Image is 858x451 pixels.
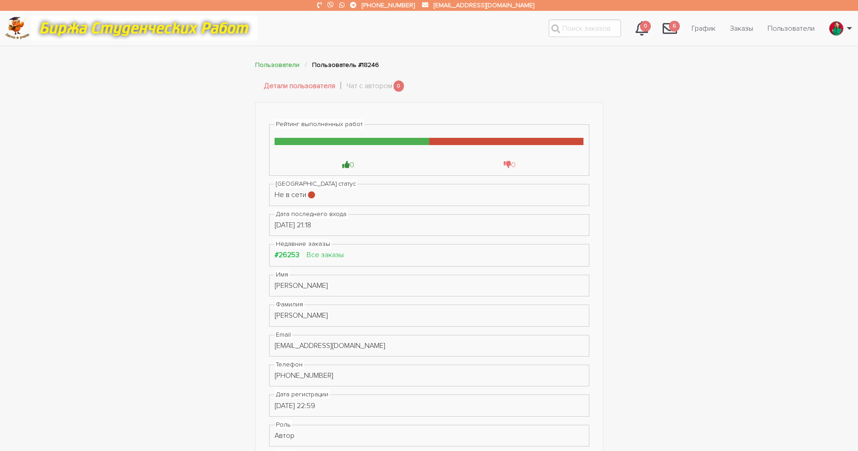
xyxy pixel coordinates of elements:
a: Все заказы [307,250,344,259]
img: motto-12e01f5a76059d5f6a28199ef077b1f78e012cfde436ab5cf1d4517935686d32.gif [31,16,257,41]
div: [EMAIL_ADDRESS][DOMAIN_NAME] [269,335,589,357]
a: Пользователи [255,61,299,69]
a: Пользователи [760,20,822,37]
div: Роль [275,420,292,429]
span: 6 [669,21,680,32]
div: Email [275,330,292,339]
span: 0 [393,80,404,92]
img: excited_171337-2006.jpg [830,21,843,36]
div: [GEOGRAPHIC_DATA] статус [275,179,357,188]
a: 6 [655,16,684,41]
li: Пользователь #18246 [312,60,379,70]
span: 0 [640,21,651,32]
span: Не в сети [275,189,306,200]
div: Дата последнего входа [275,209,348,219]
div: [PERSON_NAME] [269,275,589,296]
div: 0 [504,160,516,170]
div: [DATE] 22:59 [269,395,589,416]
a: Детали пользователя [264,80,335,92]
div: Рейтинг выполненных работ [275,119,364,129]
a: [EMAIL_ADDRESS][DOMAIN_NAME] [434,1,534,9]
div: 0 [342,160,354,170]
input: Поиск заказов [549,19,621,37]
div: [PHONE_NUMBER] [269,365,589,386]
div: [PERSON_NAME] [269,305,589,326]
div: Недавние заказы [275,239,332,249]
div: Имя [275,270,289,279]
a: #26253 [275,250,299,259]
span: [DATE] 21:18 [275,221,311,230]
div: Автор [269,425,589,446]
div: Фамилия [275,300,304,309]
a: График [684,20,723,37]
a: Заказы [723,20,760,37]
a: 0 [628,16,655,41]
div: Телефон [275,360,304,369]
a: Чат с автором [346,80,392,92]
img: logo-c4363faeb99b52c628a42810ed6dfb4293a56d4e4775eb116515dfe7f33672af.png [5,17,30,40]
a: [PHONE_NUMBER] [362,1,415,9]
div: Дата регистрации [275,390,330,399]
